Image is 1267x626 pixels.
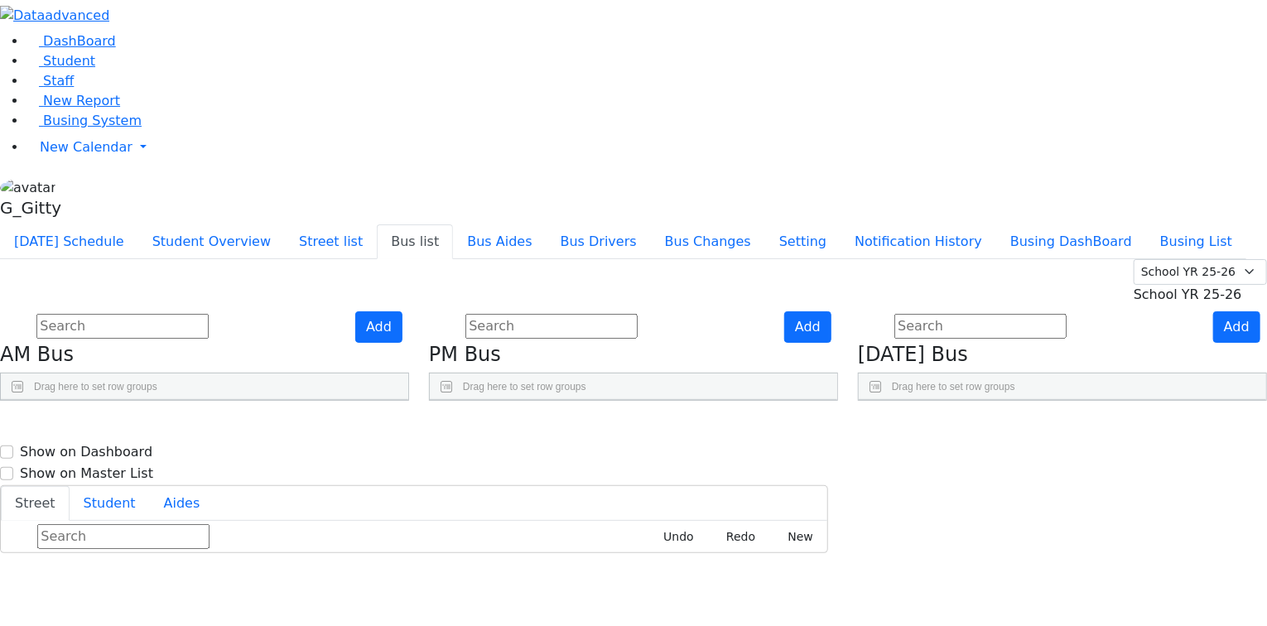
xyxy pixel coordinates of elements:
[377,224,453,259] button: Bus list
[26,93,120,108] a: New Report
[784,311,831,343] button: Add
[20,442,152,462] label: Show on Dashboard
[1134,259,1267,285] select: Default select example
[708,524,763,550] button: Redo
[892,381,1015,392] span: Drag here to set row groups
[1213,311,1260,343] button: Add
[150,486,214,521] button: Aides
[645,524,701,550] button: Undo
[1134,287,1242,302] span: School YR 25-26
[26,113,142,128] a: Busing System
[26,131,1267,164] a: New Calendar
[1,521,827,552] div: Street
[20,464,153,484] label: Show on Master List
[26,73,74,89] a: Staff
[355,311,402,343] button: Add
[429,343,838,367] h4: PM Bus
[70,486,150,521] button: Student
[34,381,157,392] span: Drag here to set row groups
[453,224,546,259] button: Bus Aides
[26,53,95,69] a: Student
[858,343,1267,367] h4: [DATE] Bus
[40,139,132,155] span: New Calendar
[43,53,95,69] span: Student
[36,314,209,339] input: Search
[769,524,821,550] button: New
[43,73,74,89] span: Staff
[894,314,1067,339] input: Search
[651,224,765,259] button: Bus Changes
[43,33,116,49] span: DashBoard
[43,93,120,108] span: New Report
[43,113,142,128] span: Busing System
[1,486,70,521] button: Street
[37,524,210,549] input: Search
[996,224,1146,259] button: Busing DashBoard
[26,33,116,49] a: DashBoard
[138,224,285,259] button: Student Overview
[841,224,996,259] button: Notification History
[465,314,638,339] input: Search
[1146,224,1246,259] button: Busing List
[285,224,377,259] button: Street list
[765,224,841,259] button: Setting
[463,381,586,392] span: Drag here to set row groups
[547,224,651,259] button: Bus Drivers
